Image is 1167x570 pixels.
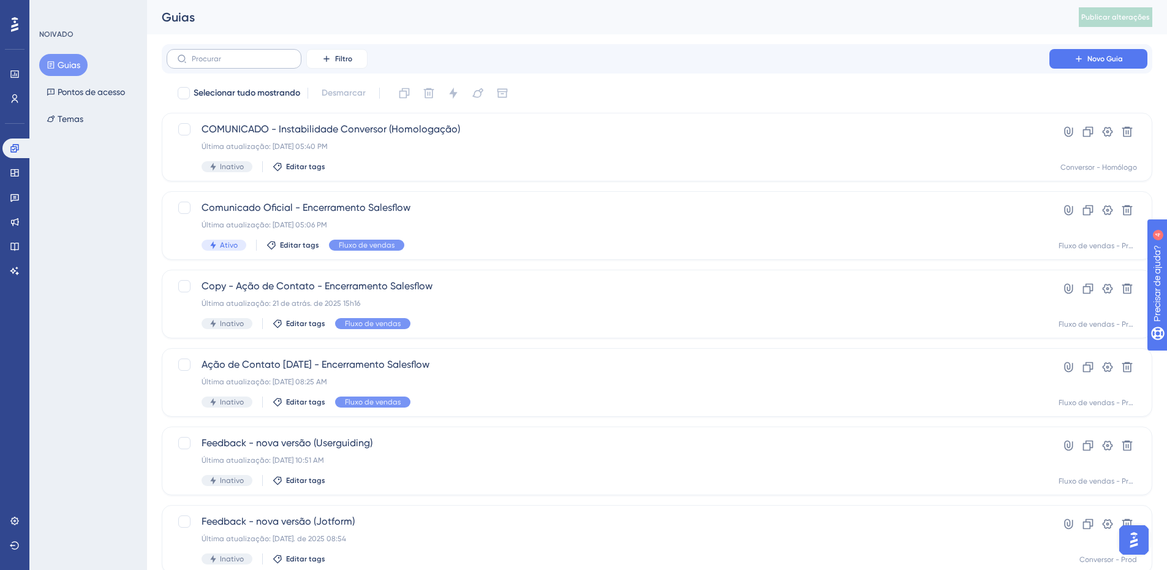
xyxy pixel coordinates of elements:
[202,123,460,135] font: COMUNICADO - Instabilidade Conversor (Homologação)
[1059,320,1138,329] font: Fluxo de vendas - Prod
[315,82,372,104] button: Desmarcar
[202,456,324,465] font: Última atualização: [DATE] 10:51 AM
[202,221,327,229] font: Última atualização: [DATE] 05:06 PM
[286,162,325,171] font: Editar tags
[286,319,325,328] font: Editar tags
[266,240,319,250] button: Editar tags
[194,88,300,98] font: Selecionar tudo mostrando
[58,60,80,70] font: Guias
[39,108,91,130] button: Temas
[202,378,327,386] font: Última atualização: [DATE] 08:25 AM
[39,30,74,39] font: NOIVADO
[1059,241,1138,250] font: Fluxo de vendas - Prod
[220,555,244,563] font: Inativo
[286,398,325,406] font: Editar tags
[1081,13,1150,21] font: Publicar alterações
[202,515,355,527] font: Feedback - nova versão (Jotform)
[1049,49,1147,69] button: Novo Guia
[273,554,325,564] button: Editar tags
[322,88,366,98] font: Desmarcar
[162,10,195,25] font: Guias
[1059,477,1138,485] font: Fluxo de vendas - Prod
[1059,398,1138,407] font: Fluxo de vendas - Prod
[286,476,325,485] font: Editar tags
[345,398,401,406] font: Fluxo de vendas
[345,319,401,328] font: Fluxo de vendas
[286,555,325,563] font: Editar tags
[220,319,244,328] font: Inativo
[220,241,238,249] font: Ativo
[1087,55,1123,63] font: Novo Guia
[202,299,360,308] font: Última atualização: 21 de atrás. de 2025 15h16
[335,55,352,63] font: Filtro
[339,241,395,249] font: Fluxo de vendas
[58,114,83,124] font: Temas
[220,476,244,485] font: Inativo
[202,437,372,449] font: Feedback - nova versão (Userguiding)
[58,87,125,97] font: Pontos de acesso
[1060,163,1137,172] font: Conversor - Homólogo
[202,280,432,292] font: Copy - Ação de Contato - Encerramento Salesflow
[29,6,105,15] font: Precisar de ajuda?
[273,476,325,485] button: Editar tags
[202,142,328,151] font: Última atualização: [DATE] 05:40 PM
[273,319,325,329] button: Editar tags
[202,359,429,370] font: Ação de Contato [DATE] - Encerramento Salesflow
[39,81,132,103] button: Pontos de acesso
[202,534,346,543] font: Última atualização: [DATE]. de 2025 08:54
[114,7,118,14] font: 4
[39,54,88,76] button: Guias
[202,202,410,213] font: Comunicado Oficial - Encerramento Salesflow
[220,398,244,406] font: Inativo
[1079,555,1137,564] font: Conversor - Prod
[273,397,325,407] button: Editar tags
[192,55,291,63] input: Procurar
[1079,7,1152,27] button: Publicar alterações
[220,162,244,171] font: Inativo
[306,49,368,69] button: Filtro
[1116,522,1152,558] iframe: Iniciador do Assistente de IA do UserGuiding
[280,241,319,249] font: Editar tags
[273,162,325,172] button: Editar tags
